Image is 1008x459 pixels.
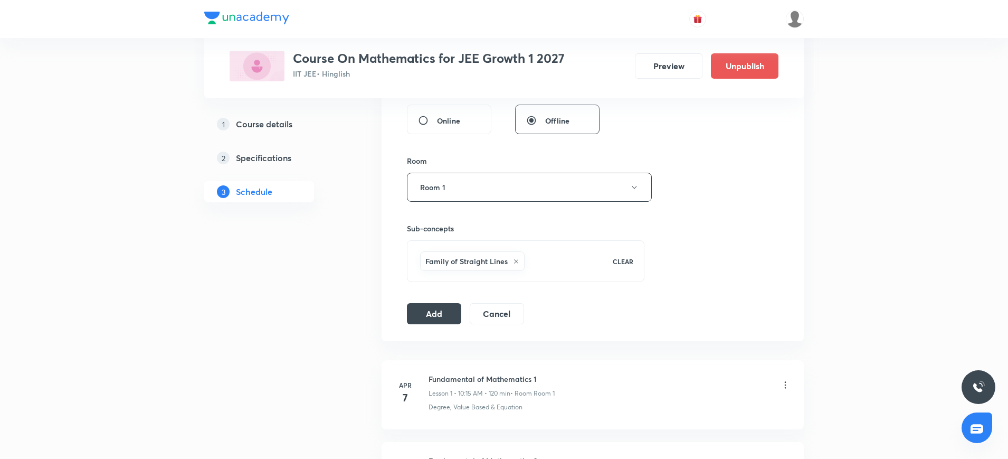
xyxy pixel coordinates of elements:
p: • Room Room 1 [510,389,555,398]
img: avatar [693,14,702,24]
h6: Apr [395,380,416,390]
button: Unpublish [711,53,778,79]
h6: Room [407,155,427,166]
img: CACF61BD-65C0-41C1-A043-246B7F239C40_plus.png [230,51,284,81]
img: ttu [972,381,985,394]
p: Degree, Value Based & Equation [429,402,522,412]
span: Offline [545,115,569,126]
button: Cancel [470,303,524,324]
h5: Schedule [236,185,272,198]
p: 2 [217,152,230,164]
h3: Course On Mathematics for JEE Growth 1 2027 [293,51,565,66]
img: Huzaiff [786,10,804,28]
button: avatar [689,11,706,27]
h6: Family of Straight Lines [425,256,508,267]
p: IIT JEE • Hinglish [293,68,565,79]
p: 1 [217,118,230,130]
h6: Sub-concepts [407,223,644,234]
a: 2Specifications [204,147,348,168]
a: Company Logo [204,12,289,27]
button: Preview [635,53,702,79]
p: CLEAR [613,257,633,266]
img: Company Logo [204,12,289,24]
button: Room 1 [407,173,652,202]
button: Add [407,303,461,324]
p: 3 [217,185,230,198]
span: Online [437,115,460,126]
h4: 7 [395,390,416,406]
p: Lesson 1 • 10:15 AM • 120 min [429,389,510,398]
a: 1Course details [204,114,348,135]
h5: Specifications [236,152,291,164]
h5: Course details [236,118,292,130]
h6: Fundamental of Mathematics 1 [429,373,555,385]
